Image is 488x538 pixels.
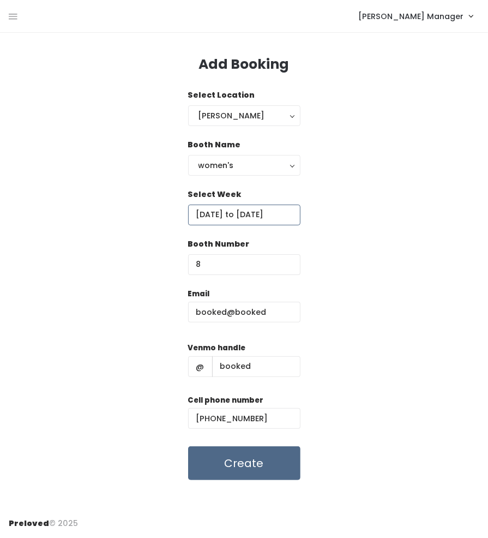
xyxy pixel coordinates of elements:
[188,446,300,480] button: Create
[358,10,463,22] span: [PERSON_NAME] Manager
[188,238,250,250] label: Booth Number
[188,356,213,377] span: @
[188,289,210,300] label: Email
[188,395,264,406] label: Cell phone number
[198,159,290,171] div: women's
[188,302,300,322] input: @ .
[188,139,241,151] label: Booth Name
[188,205,300,225] input: Select week
[198,110,290,122] div: [PERSON_NAME]
[199,57,290,72] h3: Add Booking
[9,509,78,529] div: © 2025
[188,343,246,354] label: Venmo handle
[188,189,242,200] label: Select Week
[188,105,300,126] button: [PERSON_NAME]
[188,155,300,176] button: women's
[188,89,255,101] label: Select Location
[347,4,484,28] a: [PERSON_NAME] Manager
[188,254,300,275] input: Booth Number
[9,518,49,529] span: Preloved
[188,408,300,429] input: (___) ___-____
